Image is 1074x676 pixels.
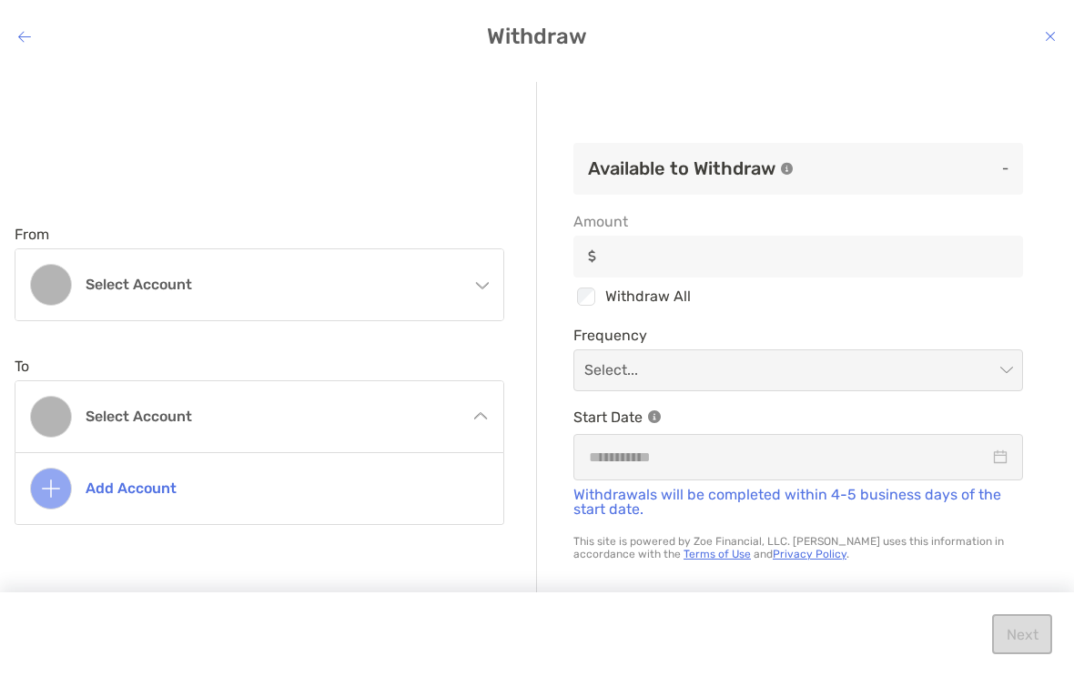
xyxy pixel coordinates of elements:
div: Withdraw All [573,285,1023,308]
label: To [15,358,29,375]
span: Frequency [573,327,1023,344]
a: Terms of Use [684,548,751,560]
label: From [15,226,49,243]
input: Amountinput icon [603,248,1022,264]
span: Amount [573,213,1023,230]
p: This site is powered by Zoe Financial, LLC. [PERSON_NAME] uses this information in accordance wit... [573,535,1023,560]
a: Privacy Policy [773,548,846,560]
p: Withdrawals will be completed within 4-5 business days of the start date. [573,488,1023,517]
h4: Select account [86,276,459,293]
h4: Add account [86,479,475,497]
p: - [1002,157,1008,180]
img: Add account [42,479,60,498]
p: Start Date [573,406,1023,429]
h3: Available to Withdraw [588,157,775,179]
img: Information Icon [648,410,661,423]
h4: Select account [86,408,459,425]
img: input icon [588,249,596,263]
